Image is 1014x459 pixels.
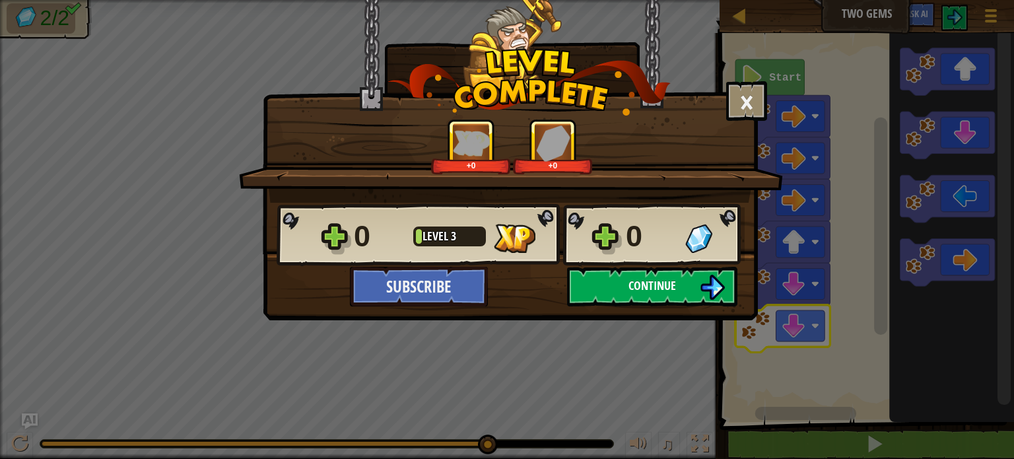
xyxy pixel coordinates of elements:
div: +0 [434,160,508,170]
div: 0 [626,215,677,258]
button: Subscribe [350,267,488,306]
img: XP Gained [453,130,490,156]
img: XP Gained [494,224,535,253]
button: × [726,81,767,121]
div: 0 [354,215,405,258]
span: Continue [628,277,676,294]
span: Level [422,228,451,244]
img: Gems Gained [685,224,712,253]
button: Continue [567,267,737,306]
img: Gems Gained [536,125,570,161]
span: 3 [451,228,456,244]
img: Continue [700,275,725,300]
div: +0 [516,160,590,170]
img: level_complete.png [388,49,671,116]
